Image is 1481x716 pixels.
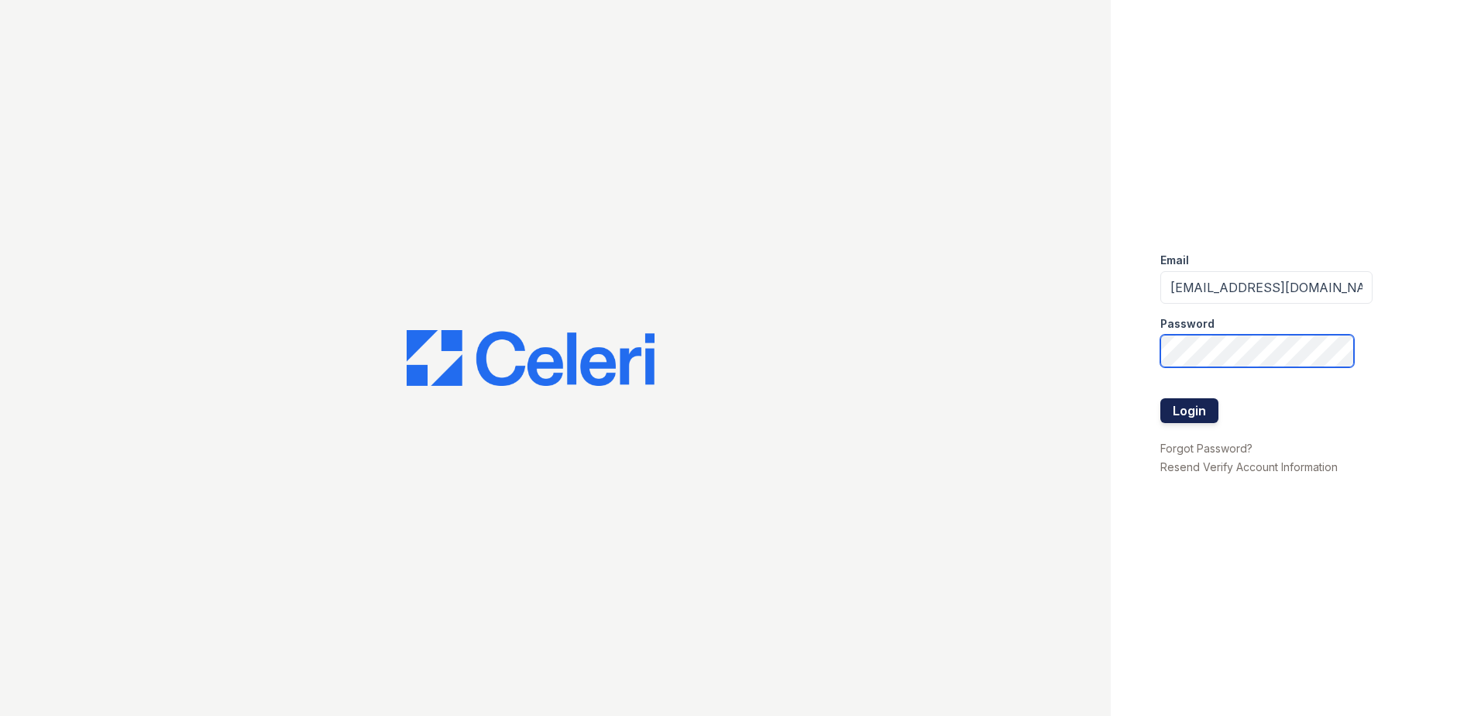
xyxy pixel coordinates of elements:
[1160,460,1338,473] a: Resend Verify Account Information
[1160,442,1252,455] a: Forgot Password?
[407,330,655,386] img: CE_Logo_Blue-a8612792a0a2168367f1c8372b55b34899dd931a85d93a1a3d3e32e68fde9ad4.png
[1160,316,1215,332] label: Password
[1160,253,1189,268] label: Email
[1160,398,1218,423] button: Login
